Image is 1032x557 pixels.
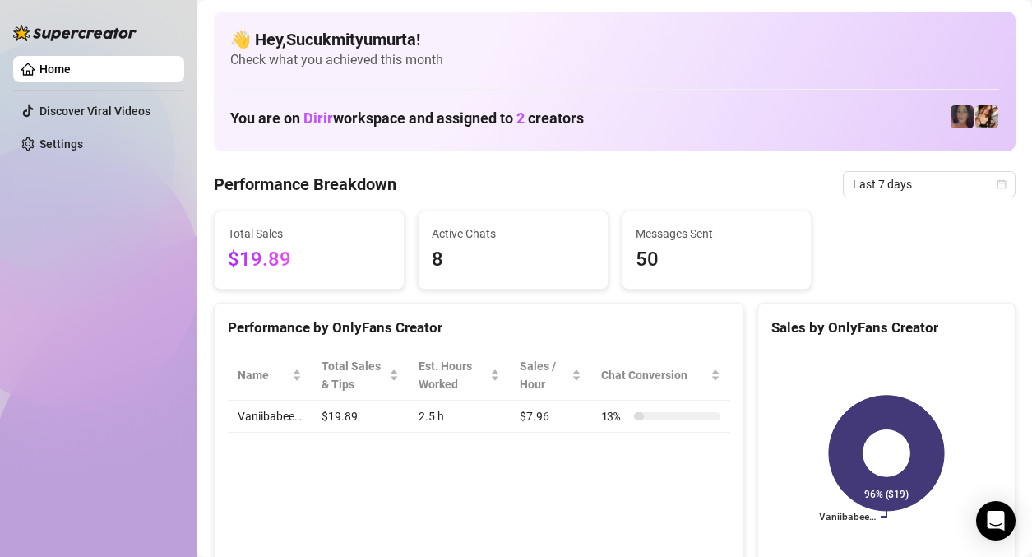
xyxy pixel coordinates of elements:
[520,357,567,393] span: Sales / Hour
[516,109,525,127] span: 2
[39,104,150,118] a: Discover Viral Videos
[230,109,584,128] h1: You are on workspace and assigned to creators
[238,366,289,384] span: Name
[636,244,798,276] span: 50
[39,63,71,76] a: Home
[230,28,999,51] h4: 👋 Hey, Sucukmityumurta !
[228,225,391,243] span: Total Sales
[819,511,876,522] text: Vaniibabee…
[853,172,1006,197] span: Last 7 days
[601,407,627,425] span: 13 %
[228,350,312,401] th: Name
[510,401,590,433] td: $7.96
[312,350,409,401] th: Total Sales & Tips
[409,401,511,433] td: 2.5 h
[432,244,595,276] span: 8
[591,350,730,401] th: Chat Conversion
[228,244,391,276] span: $19.89
[601,366,707,384] span: Chat Conversion
[510,350,590,401] th: Sales / Hour
[419,357,488,393] div: Est. Hours Worked
[322,357,386,393] span: Total Sales & Tips
[39,137,83,151] a: Settings
[997,179,1007,189] span: calendar
[228,401,312,433] td: Vaniibabee…
[303,109,333,127] span: Dirir
[13,25,137,41] img: logo-BBDzfeDw.svg
[228,317,730,339] div: Performance by OnlyFans Creator
[771,317,1002,339] div: Sales by OnlyFans Creator
[312,401,409,433] td: $19.89
[976,501,1016,541] div: Open Intercom Messenger
[432,225,595,243] span: Active Chats
[636,225,798,243] span: Messages Sent
[975,105,998,128] img: Vaniibabee
[951,105,974,128] img: Leylamour
[214,173,396,196] h4: Performance Breakdown
[230,51,999,69] span: Check what you achieved this month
